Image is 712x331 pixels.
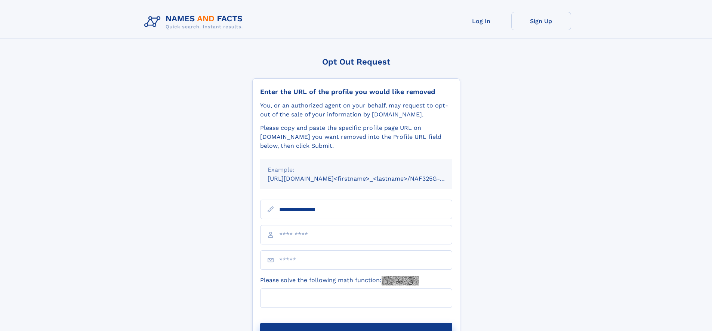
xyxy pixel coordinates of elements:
[260,88,452,96] div: Enter the URL of the profile you would like removed
[252,57,460,66] div: Opt Out Request
[268,175,466,182] small: [URL][DOMAIN_NAME]<firstname>_<lastname>/NAF325G-xxxxxxxx
[451,12,511,30] a: Log In
[511,12,571,30] a: Sign Up
[141,12,249,32] img: Logo Names and Facts
[260,124,452,150] div: Please copy and paste the specific profile page URL on [DOMAIN_NAME] you want removed into the Pr...
[260,101,452,119] div: You, or an authorized agent on your behalf, may request to opt-out of the sale of your informatio...
[268,165,445,174] div: Example:
[260,276,419,285] label: Please solve the following math function:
